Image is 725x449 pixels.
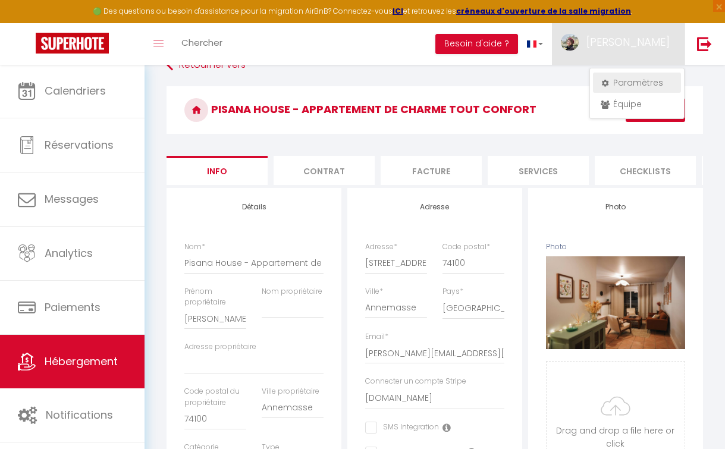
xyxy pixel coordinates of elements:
[365,241,397,253] label: Adresse
[167,156,268,185] li: Info
[442,241,490,253] label: Code postal
[546,203,685,211] h4: Photo
[167,55,703,76] a: Retourner vers
[274,156,375,185] li: Contrat
[456,6,631,16] a: créneaux d'ouverture de la salle migration
[45,246,93,260] span: Analytics
[393,6,403,16] a: ICI
[45,300,101,315] span: Paiements
[167,86,703,134] h3: Pisana House - Appartement de charme tout confort
[561,34,579,51] img: ...
[45,137,114,152] span: Réservations
[184,203,324,211] h4: Détails
[45,191,99,206] span: Messages
[184,286,246,309] label: Prénom propriétaire
[593,73,681,93] a: Paramètres
[45,83,106,98] span: Calendriers
[381,156,482,185] li: Facture
[697,36,712,51] img: logout
[435,34,518,54] button: Besoin d'aide ?
[262,386,319,397] label: Ville propriétaire
[184,386,246,409] label: Code postal du propriétaire
[595,156,696,185] li: Checklists
[184,241,205,253] label: Nom
[552,23,685,65] a: ... [PERSON_NAME]
[586,34,670,49] span: [PERSON_NAME]
[36,33,109,54] img: Super Booking
[546,241,567,253] label: Photo
[46,407,113,422] span: Notifications
[10,5,45,40] button: Ouvrir le widget de chat LiveChat
[442,286,463,297] label: Pays
[488,156,589,185] li: Services
[365,376,466,387] label: Connecter un compte Stripe
[365,331,388,343] label: Email
[262,286,322,297] label: Nom propriétaire
[365,286,383,297] label: Ville
[45,354,118,369] span: Hébergement
[593,94,681,114] a: Équipe
[181,36,222,49] span: Chercher
[184,341,256,353] label: Adresse propriétaire
[365,203,504,211] h4: Adresse
[172,23,231,65] a: Chercher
